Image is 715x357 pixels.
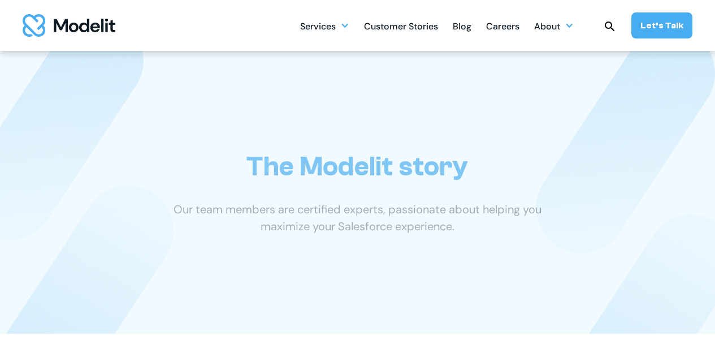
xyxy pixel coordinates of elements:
[486,15,519,37] a: Careers
[534,16,560,38] div: About
[486,16,519,38] div: Careers
[640,19,683,32] div: Let’s Talk
[631,12,692,38] a: Let’s Talk
[534,15,574,37] div: About
[453,15,471,37] a: Blog
[163,201,553,235] p: Our team members are certified experts, passionate about helping you maximize your Salesforce exp...
[300,16,336,38] div: Services
[300,15,349,37] div: Services
[364,15,438,37] a: Customer Stories
[23,14,115,37] img: modelit logo
[364,16,438,38] div: Customer Stories
[246,150,468,183] h1: The Modelit story
[23,14,115,37] a: home
[453,16,471,38] div: Blog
